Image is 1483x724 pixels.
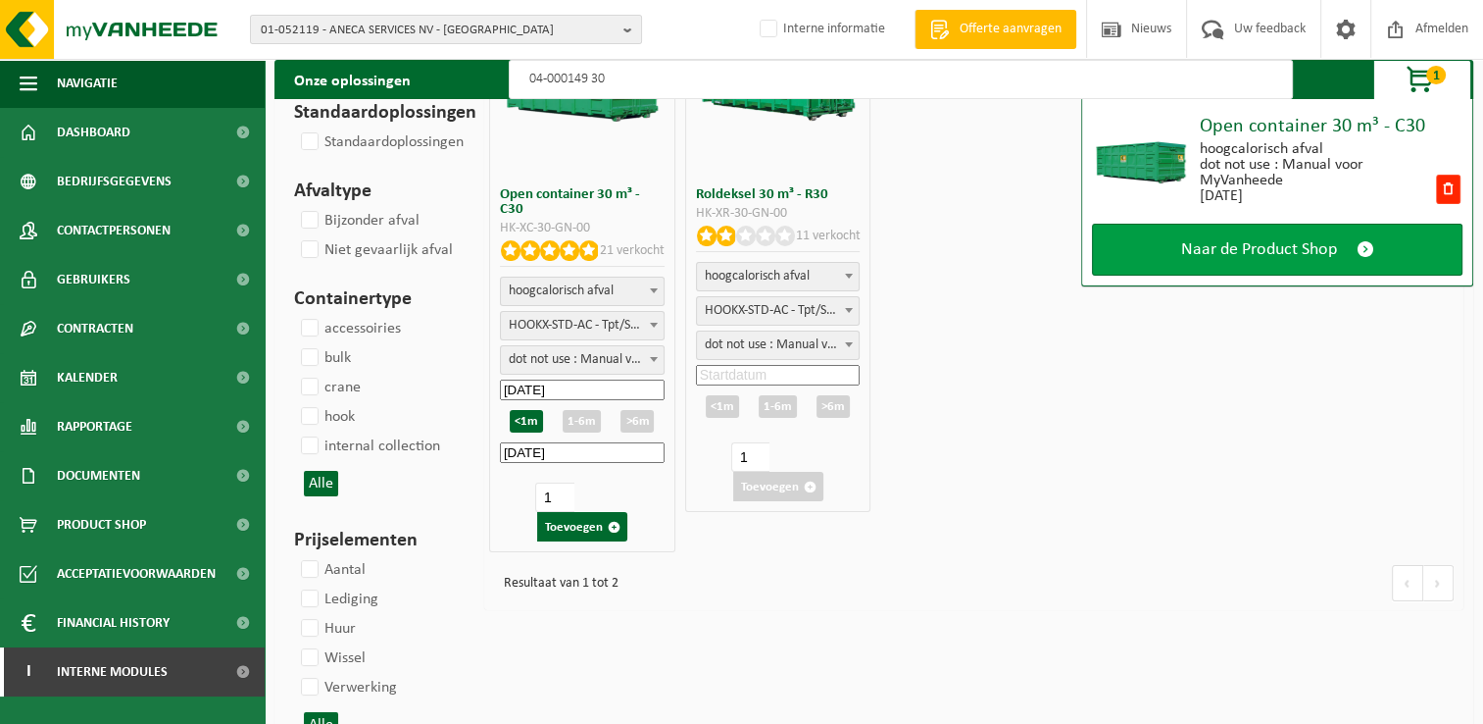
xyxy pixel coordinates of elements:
[261,16,616,45] span: 01-052119 - ANECA SERVICES NV - [GEOGRAPHIC_DATA]
[57,451,140,500] span: Documenten
[297,128,464,157] label: Standaardoplossingen
[759,395,797,418] div: 1-6m
[1200,141,1434,157] div: hoogcalorisch afval
[563,410,601,433] div: 1-6m
[915,10,1076,49] a: Offerte aanvragen
[733,472,823,501] button: Toevoegen
[501,312,664,339] span: HOOKX-STD-AC - Tpt/SCOT; Trtmt/wu - Exchange (SP-M-000006)
[57,549,216,598] span: Acceptatievoorwaarden
[795,226,860,246] p: 11 verkocht
[955,20,1066,39] span: Offerte aanvragen
[537,512,627,542] button: Toevoegen
[600,240,665,261] p: 21 verkocht
[297,235,453,265] label: Niet gevaarlijk afval
[509,60,1293,99] input: Zoeken
[500,380,665,400] input: Startdatum
[1426,66,1446,84] span: 1
[20,647,37,697] span: I
[57,59,118,108] span: Navigatie
[294,98,455,128] h3: Standaardoplossingen
[297,343,351,373] label: bulk
[1092,224,1462,276] a: Naar de Product Shop
[1181,239,1337,260] span: Naar de Product Shop
[57,206,171,255] span: Contactpersonen
[706,395,739,418] div: <1m
[510,410,543,433] div: <1m
[697,332,860,359] span: dot not use : Manual voor MyVanheede
[57,598,170,647] span: Financial History
[57,304,133,353] span: Contracten
[57,255,130,304] span: Gebruikers
[297,644,366,673] label: Wissel
[500,442,665,463] input: Eind datum
[57,402,132,451] span: Rapportage
[494,567,618,600] div: Resultaat van 1 tot 2
[1373,60,1471,99] button: 1
[501,278,664,305] span: hoogcalorisch afval
[500,187,665,217] h3: Open container 30 m³ - C30
[731,442,769,472] input: 1
[620,410,654,433] div: >6m
[697,297,860,325] span: HOOKX-STD-AC - Tpt/SCOT; Trtmt/wu - Exchange (SP-M-000006)
[294,177,455,206] h3: Afvaltype
[696,207,861,221] div: HK-XR-30-GN-00
[500,277,665,306] span: hoogcalorisch afval
[297,206,420,235] label: Bijzonder afval
[57,108,130,157] span: Dashboard
[294,284,455,314] h3: Containertype
[57,353,118,402] span: Kalender
[274,60,430,99] h2: Onze oplossingen
[816,395,850,418] div: >6m
[696,296,861,326] span: HOOKX-STD-AC - Tpt/SCOT; Trtmt/wu - Exchange (SP-M-000006)
[1200,188,1434,204] div: [DATE]
[1092,134,1190,183] img: HK-XC-30-GN-00
[696,331,861,360] span: dot not use : Manual voor MyVanheede
[297,673,397,702] label: Verwerking
[696,187,861,202] h3: Roldeksel 30 m³ - R30
[57,500,146,549] span: Product Shop
[696,262,861,291] span: hoogcalorisch afval
[696,365,861,386] input: Startdatum
[297,585,378,614] label: Lediging
[57,157,172,206] span: Bedrijfsgegevens
[697,263,860,290] span: hoogcalorisch afval
[297,555,366,585] label: Aantal
[250,15,642,44] button: 01-052119 - ANECA SERVICES NV - [GEOGRAPHIC_DATA]
[57,647,168,697] span: Interne modules
[500,222,665,235] div: HK-XC-30-GN-00
[294,526,455,555] h3: Prijselementen
[501,346,664,374] span: dot not use : Manual voor MyVanheede
[297,402,355,432] label: hook
[297,373,361,402] label: crane
[304,471,338,496] button: Alle
[535,483,573,512] input: 1
[500,345,665,375] span: dot not use : Manual voor MyVanheede
[297,432,440,461] label: internal collection
[297,614,356,644] label: Huur
[1200,117,1462,136] div: Open container 30 m³ - C30
[297,314,401,343] label: accessoiries
[756,15,885,44] label: Interne informatie
[1200,157,1434,188] div: dot not use : Manual voor MyVanheede
[500,311,665,340] span: HOOKX-STD-AC - Tpt/SCOT; Trtmt/wu - Exchange (SP-M-000006)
